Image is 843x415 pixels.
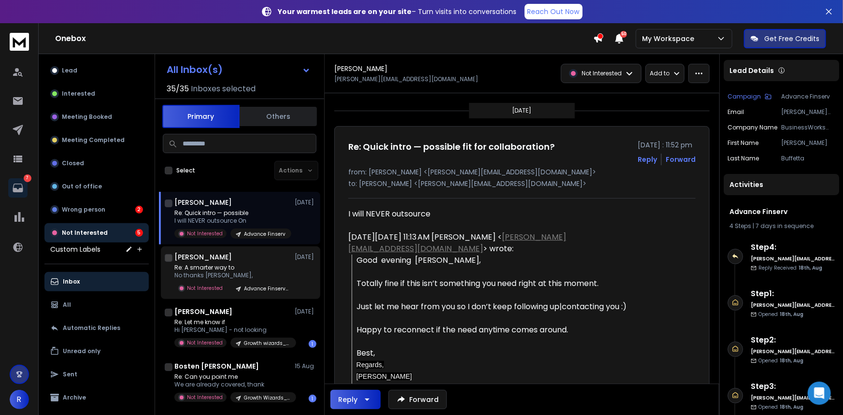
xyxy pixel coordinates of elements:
[44,61,149,80] button: Lead
[620,31,627,38] span: 50
[638,155,657,164] button: Reply
[174,373,290,381] p: Re: Can you point me
[44,200,149,219] button: Wrong person2
[357,255,630,266] div: Good evening [PERSON_NAME],
[528,7,580,16] p: Reach Out Now
[728,155,759,162] p: Last Name
[781,93,835,100] p: Advance Finserv
[174,318,290,326] p: Re: Let me know if
[244,230,286,238] p: Advance Finserv
[174,381,290,388] p: We are already covered, thank
[758,264,822,272] p: Reply Received
[62,67,77,74] p: Lead
[63,278,80,286] p: Inbox
[44,177,149,196] button: Out of office
[729,207,833,216] h1: Advance Finserv
[50,244,100,254] h3: Custom Labels
[62,183,102,190] p: Out of office
[513,107,532,114] p: [DATE]
[728,108,744,116] p: Email
[728,93,772,100] button: Campaign
[44,365,149,384] button: Sent
[63,347,100,355] p: Unread only
[278,7,412,16] strong: Your warmest leads are on your site
[167,65,223,74] h1: All Inbox(s)
[666,155,696,164] div: Forward
[44,84,149,103] button: Interested
[781,124,835,131] p: BusinessWorks Inc.
[758,311,803,318] p: Opened
[729,66,774,75] p: Lead Details
[44,130,149,150] button: Meeting Completed
[162,105,240,128] button: Primary
[348,140,555,154] h1: Re: Quick intro — possible fit for collaboration?
[44,318,149,338] button: Automatic Replies
[751,288,835,300] h6: Step 1 :
[781,155,835,162] p: Buffetta
[62,113,112,121] p: Meeting Booked
[728,124,777,131] p: Company Name
[729,222,751,230] span: 4 Steps
[24,174,31,182] p: 7
[187,339,223,346] p: Not Interested
[758,403,803,411] p: Opened
[44,272,149,291] button: Inbox
[764,34,819,43] p: Get Free Credits
[191,83,256,95] h3: Inboxes selected
[63,371,77,378] p: Sent
[642,34,698,43] p: My Workspace
[780,357,803,364] span: 18th, Aug
[728,139,758,147] p: First Name
[63,324,120,332] p: Automatic Replies
[62,90,95,98] p: Interested
[781,139,835,147] p: [PERSON_NAME]
[724,174,839,195] div: Activities
[751,381,835,392] h6: Step 3 :
[751,301,835,309] h6: [PERSON_NAME][EMAIL_ADDRESS][DOMAIN_NAME]
[8,178,28,198] a: 7
[780,403,803,411] span: 18th, Aug
[295,253,316,261] p: [DATE]
[44,223,149,243] button: Not Interested5
[751,255,835,262] h6: [PERSON_NAME][EMAIL_ADDRESS][DOMAIN_NAME]
[728,93,761,100] p: Campaign
[295,362,316,370] p: 15 Aug
[174,264,290,272] p: Re: A smarter way to
[348,167,696,177] p: from: [PERSON_NAME] <[PERSON_NAME][EMAIL_ADDRESS][DOMAIN_NAME]>
[357,361,384,369] span: Regards,
[348,231,566,254] a: [PERSON_NAME][EMAIL_ADDRESS][DOMAIN_NAME]
[781,108,835,116] p: [PERSON_NAME][EMAIL_ADDRESS][DOMAIN_NAME]
[751,394,835,401] h6: [PERSON_NAME][EMAIL_ADDRESS][DOMAIN_NAME]
[357,324,630,336] div: Happy to reconnect if the need anytime comes around.
[44,342,149,361] button: Unread only
[338,395,357,404] div: Reply
[309,340,316,348] div: 1
[244,340,290,347] p: Growth wizards_Cold Email_India
[309,395,316,402] div: 1
[357,347,630,359] div: Best,
[808,382,831,405] div: Open Intercom Messenger
[334,64,387,73] h1: [PERSON_NAME]
[388,390,447,409] button: Forward
[357,301,630,313] div: Just let me hear from you so I don’t keep following up|contacting you :)
[135,229,143,237] div: 5
[780,311,803,318] span: 18th, Aug
[174,361,259,371] h1: Bosten [PERSON_NAME]
[62,136,125,144] p: Meeting Completed
[525,4,583,19] a: Reach Out Now
[44,154,149,173] button: Closed
[357,278,630,289] div: Totally fine if this isn’t something you need right at this moment.
[756,222,814,230] span: 7 days in sequence
[63,394,86,401] p: Archive
[751,334,835,346] h6: Step 2 :
[295,308,316,315] p: [DATE]
[240,106,317,127] button: Others
[174,307,232,316] h1: [PERSON_NAME]
[174,252,232,262] h1: [PERSON_NAME]
[582,70,622,77] p: Not Interested
[751,348,835,355] h6: [PERSON_NAME][EMAIL_ADDRESS][DOMAIN_NAME]
[174,272,290,279] p: No thanks [PERSON_NAME],
[187,394,223,401] p: Not Interested
[10,390,29,409] span: R
[187,230,223,237] p: Not Interested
